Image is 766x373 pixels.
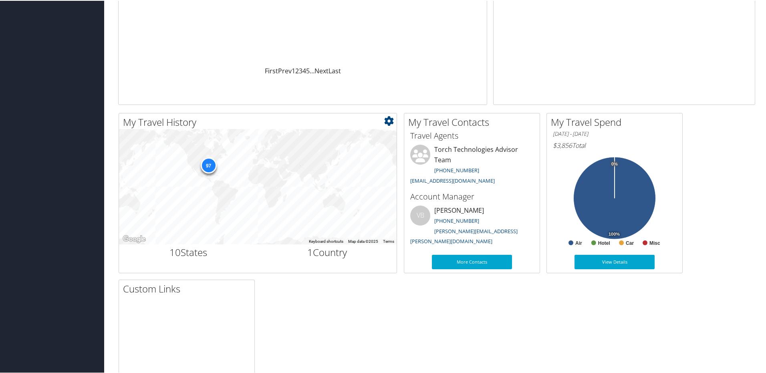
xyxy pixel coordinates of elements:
[306,66,310,75] a: 5
[302,66,306,75] a: 4
[125,245,252,258] h2: States
[314,66,329,75] a: Next
[264,245,391,258] h2: Country
[406,144,538,187] li: Torch Technologies Advisor Team
[265,66,278,75] a: First
[575,240,582,245] text: Air
[626,240,634,245] text: Car
[598,240,610,245] text: Hotel
[278,66,292,75] a: Prev
[383,238,394,243] a: Terms (opens in new tab)
[310,66,314,75] span: …
[553,129,676,137] h6: [DATE] - [DATE]
[299,66,302,75] a: 3
[329,66,341,75] a: Last
[553,140,572,149] span: $3,856
[309,238,343,244] button: Keyboard shortcuts
[406,205,538,248] li: [PERSON_NAME]
[200,157,216,173] div: 97
[121,233,147,244] img: Google
[609,231,620,236] tspan: 100%
[434,216,479,224] a: [PHONE_NUMBER]
[121,233,147,244] a: Open this area in Google Maps (opens a new window)
[410,190,534,202] h3: Account Manager
[410,176,495,183] a: [EMAIL_ADDRESS][DOMAIN_NAME]
[169,245,181,258] span: 10
[551,115,682,128] h2: My Travel Spend
[574,254,655,268] a: View Details
[611,161,618,166] tspan: 0%
[553,140,676,149] h6: Total
[123,281,254,295] h2: Custom Links
[408,115,540,128] h2: My Travel Contacts
[295,66,299,75] a: 2
[410,129,534,141] h3: Travel Agents
[348,238,378,243] span: Map data ©2025
[292,66,295,75] a: 1
[649,240,660,245] text: Misc
[410,205,430,225] div: VB
[434,166,479,173] a: [PHONE_NUMBER]
[410,227,518,244] a: [PERSON_NAME][EMAIL_ADDRESS][PERSON_NAME][DOMAIN_NAME]
[432,254,512,268] a: More Contacts
[307,245,313,258] span: 1
[123,115,397,128] h2: My Travel History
